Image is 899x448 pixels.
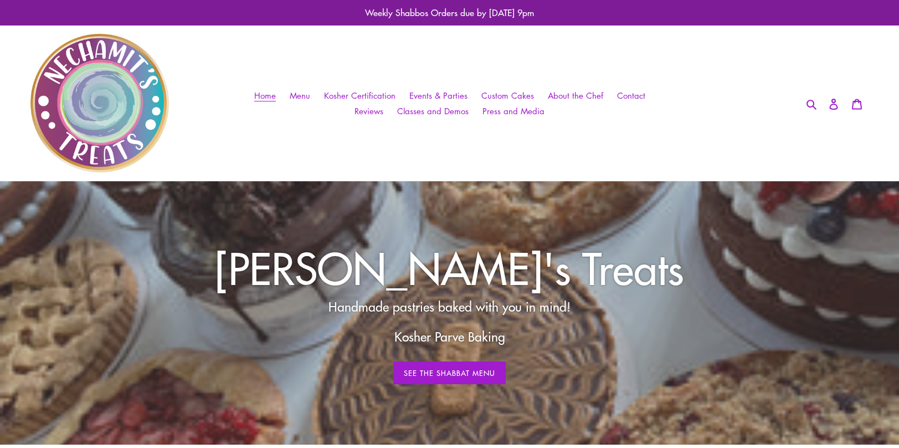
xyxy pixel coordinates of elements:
[249,88,281,104] a: Home
[318,88,401,104] a: Kosher Certification
[254,90,276,101] span: Home
[404,88,473,104] a: Events & Parties
[482,105,544,117] span: Press and Media
[355,105,383,117] span: Reviews
[409,90,468,101] span: Events & Parties
[477,103,550,119] a: Press and Media
[148,242,752,293] h2: [PERSON_NAME]'s Treats
[30,34,169,172] img: Nechamit&#39;s Treats
[542,88,609,104] a: About the Chef
[284,88,316,104] a: Menu
[481,90,534,101] span: Custom Cakes
[397,105,469,117] span: Classes and Demos
[290,90,310,101] span: Menu
[617,90,645,101] span: Contact
[548,90,603,101] span: About the Chef
[393,362,506,385] a: See The Shabbat Menu: Weekly Menu
[223,297,676,317] p: Handmade pastries baked with you in mind!
[324,90,395,101] span: Kosher Certification
[223,327,676,347] p: Kosher Parve Baking
[349,103,389,119] a: Reviews
[476,88,540,104] a: Custom Cakes
[612,88,651,104] a: Contact
[392,103,474,119] a: Classes and Demos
